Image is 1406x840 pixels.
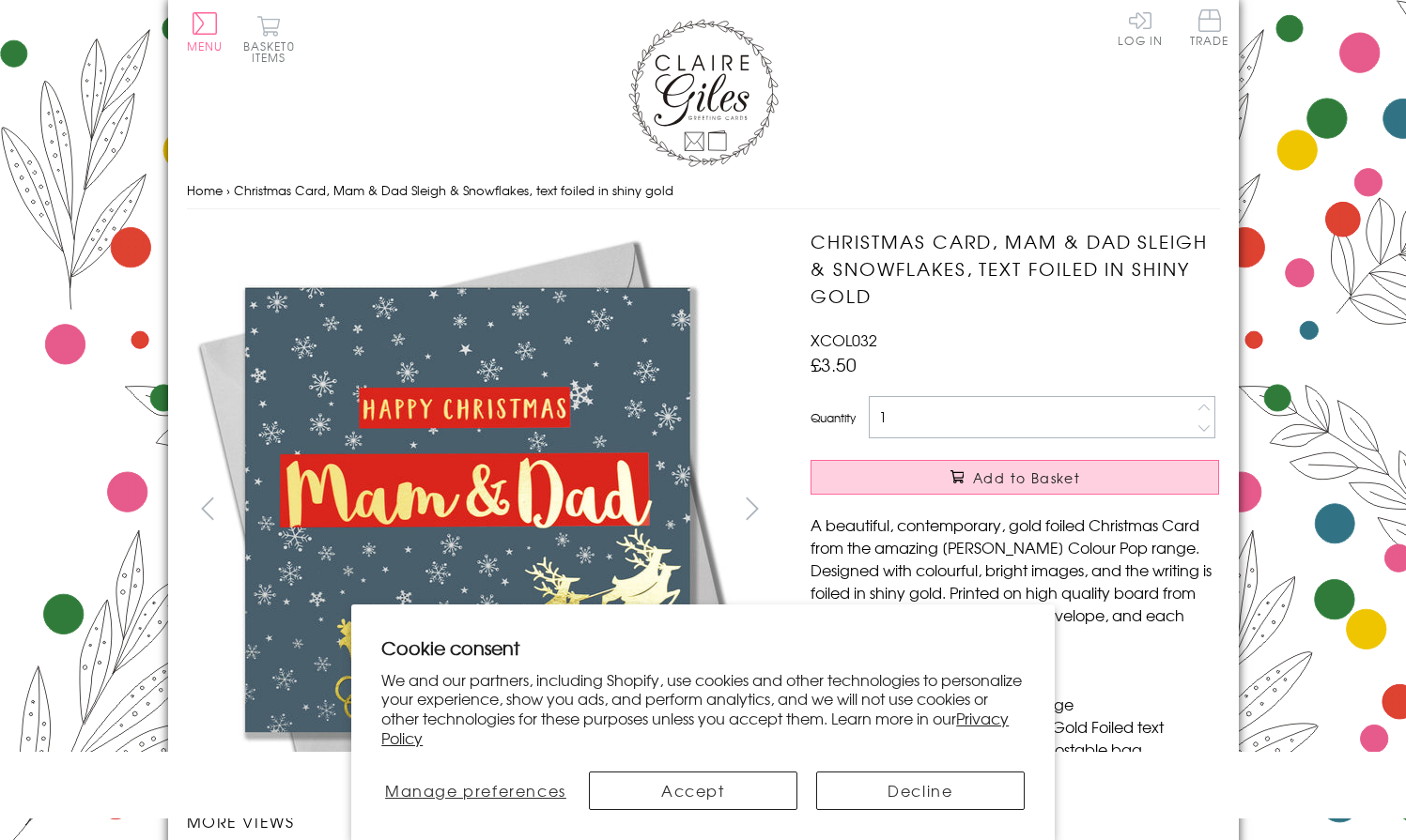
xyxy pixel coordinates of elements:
img: Christmas Card, Mam & Dad Sleigh & Snowflakes, text foiled in shiny gold [773,228,1336,791]
label: Quantity [811,409,856,426]
h3: More views [187,810,774,832]
span: 0 items [252,38,295,66]
span: £3.50 [811,351,857,377]
img: Claire Giles Greetings Cards [628,19,779,167]
a: Privacy Policy [381,707,1009,749]
img: Christmas Card, Mam & Dad Sleigh & Snowflakes, text foiled in shiny gold [186,228,749,791]
span: Christmas Card, Mam & Dad Sleigh & Snowflakes, text foiled in shiny gold [234,181,673,199]
a: Home [187,181,223,199]
a: Log In [1118,9,1163,46]
button: prev [187,487,229,529]
button: next [731,487,773,529]
span: XCOL032 [811,328,877,351]
span: Menu [187,38,224,54]
nav: breadcrumbs [187,172,1220,210]
a: Trade [1190,9,1229,50]
button: Basket0 items [243,15,295,63]
h2: Cookie consent [381,634,1025,661]
span: › [226,181,230,199]
button: Menu [187,12,224,52]
p: We and our partners, including Shopify, use cookies and other technologies to personalize your ex... [381,670,1025,748]
button: Add to Basket [811,460,1219,495]
h1: Christmas Card, Mam & Dad Sleigh & Snowflakes, text foiled in shiny gold [811,228,1219,309]
p: A beautiful, contemporary, gold foiled Christmas Card from the amazing [PERSON_NAME] Colour Pop r... [811,513,1219,649]
span: Trade [1190,9,1229,46]
span: Add to Basket [973,468,1080,487]
button: Accept [589,771,797,810]
button: Manage preferences [381,771,569,810]
button: Decline [816,771,1025,810]
span: Manage preferences [385,779,566,802]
